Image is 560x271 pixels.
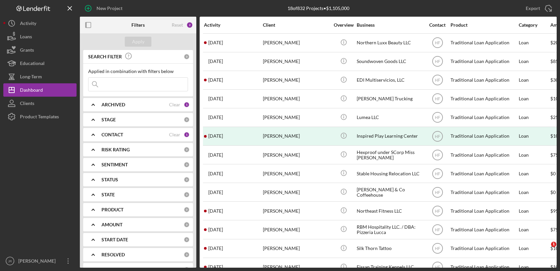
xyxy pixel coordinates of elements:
[451,22,517,28] div: Product
[186,22,193,28] div: 2
[357,221,423,238] div: RBM Hospitality LLC. / DBA: Pizzeria Lucca
[451,165,517,182] div: Traditional Loan Application
[357,183,423,201] div: [PERSON_NAME] & Co Coffeehouse
[184,102,190,108] div: 1
[101,192,115,197] b: STATE
[519,221,550,238] div: Loan
[519,2,557,15] button: Export
[451,34,517,52] div: Traditional Loan Application
[519,22,550,28] div: Category
[435,59,440,64] text: HF
[537,242,553,258] iframe: Intercom live chat
[435,246,440,251] text: HF
[208,246,223,251] time: 2025-08-07 05:22
[451,109,517,126] div: Traditional Loan Application
[208,40,223,45] time: 2025-07-23 17:36
[287,6,349,11] div: 18 of 832 Projects • $1,105,000
[519,90,550,108] div: Loan
[3,254,77,268] button: JR[PERSON_NAME]
[169,132,180,137] div: Clear
[20,110,59,125] div: Product Templates
[3,70,77,83] a: Long-Term
[184,132,190,138] div: 1
[357,34,423,52] div: Northern Luxx Beauty LLC
[435,97,440,101] text: HF
[519,202,550,220] div: Loan
[184,207,190,213] div: 0
[3,17,77,30] button: Activity
[184,147,190,153] div: 0
[8,259,12,263] text: JR
[357,109,423,126] div: Lumea LLC
[263,221,329,238] div: [PERSON_NAME]
[88,69,188,74] div: Applied in combination with filters below
[519,240,550,257] div: Loan
[3,110,77,123] button: Product Templates
[208,208,223,214] time: 2025-08-01 15:28
[519,165,550,182] div: Loan
[3,43,77,57] button: Grants
[208,190,223,195] time: 2025-07-15 19:02
[357,202,423,220] div: Northeast Fitness LLC
[131,22,145,28] b: Filters
[184,162,190,168] div: 0
[451,146,517,164] div: Traditional Loan Application
[184,222,190,228] div: 0
[3,83,77,97] a: Dashboard
[519,71,550,89] div: Loan
[101,162,128,167] b: SENTIMENT
[451,183,517,201] div: Traditional Loan Application
[20,30,32,45] div: Loans
[435,41,440,45] text: HF
[263,90,329,108] div: [PERSON_NAME]
[20,97,34,112] div: Clients
[263,22,329,28] div: Client
[519,183,550,201] div: Loan
[263,202,329,220] div: [PERSON_NAME]
[263,146,329,164] div: [PERSON_NAME]
[435,78,440,83] text: HF
[184,252,190,258] div: 0
[526,2,540,15] div: Export
[519,109,550,126] div: Loan
[435,190,440,195] text: HF
[101,252,125,257] b: RESOLVED
[101,117,116,122] b: STAGE
[169,102,180,107] div: Clear
[519,127,550,145] div: Loan
[451,71,517,89] div: Traditional Loan Application
[184,192,190,198] div: 0
[357,240,423,257] div: Silk Thorn Tattoo
[357,71,423,89] div: EDI Multiservicios, LLC
[96,2,122,15] div: New Project
[263,240,329,257] div: [PERSON_NAME]
[451,240,517,257] div: Traditional Loan Application
[3,97,77,110] a: Clients
[263,34,329,52] div: [PERSON_NAME]
[451,53,517,70] div: Traditional Loan Application
[132,37,144,47] div: Apply
[331,22,356,28] div: Overview
[451,90,517,108] div: Traditional Loan Application
[3,30,77,43] button: Loans
[208,115,223,120] time: 2025-07-17 20:27
[435,115,440,120] text: HF
[172,22,183,28] div: Reset
[3,57,77,70] button: Educational
[451,202,517,220] div: Traditional Loan Application
[125,37,151,47] button: Apply
[519,34,550,52] div: Loan
[263,109,329,126] div: [PERSON_NAME]
[184,177,190,183] div: 0
[101,222,122,227] b: AMOUNT
[20,83,43,98] div: Dashboard
[357,90,423,108] div: [PERSON_NAME] Trucking
[357,146,423,164] div: Hexproof under SCorp Miss [PERSON_NAME]
[101,102,125,107] b: ARCHIVED
[451,127,517,145] div: Traditional Loan Application
[20,17,36,32] div: Activity
[435,134,440,139] text: HF
[101,177,118,182] b: STATUS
